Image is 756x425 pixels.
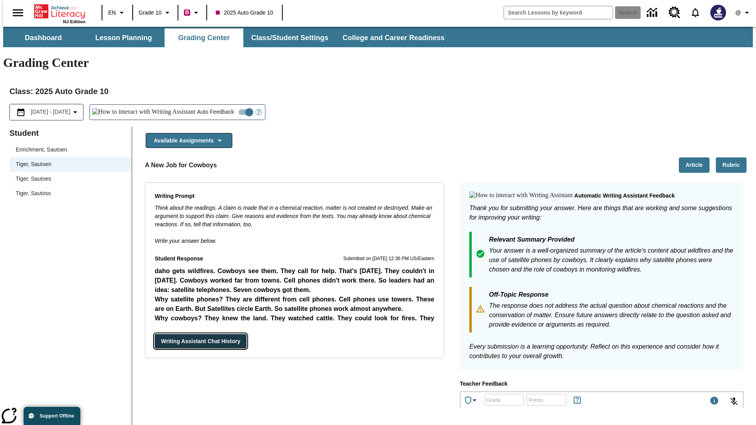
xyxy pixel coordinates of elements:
p: Every submission is a learning opportunity. Reflect on this experience and consider how it contri... [469,342,734,361]
p: The response does not address the actual question about chemical reactions and the conservation o... [489,301,734,329]
button: Rubric, Will open in new tab [716,157,747,173]
img: Avatar [710,5,726,20]
div: Write your answer below. [155,204,434,245]
p: Student [9,127,132,139]
svg: Collapse Date Range Filter [70,107,80,117]
p: Thank you for submitting your answer. Here are things that are working and some suggestions for i... [469,203,734,222]
p: Relevant Summary Provided [489,235,734,246]
div: Points: Must be equal to or less than 25. [527,394,566,406]
span: 2025 Auto Grade 10 [216,9,273,17]
span: Support Offline [40,413,74,419]
div: Enrichment, Sautoen [9,142,132,157]
button: Grade: Grade 10, Select a grade [135,6,175,20]
div: Home [34,3,85,24]
span: NJ Edition [63,19,85,24]
button: Available Assignments [146,133,232,148]
div: SubNavbar [3,27,753,47]
img: How to interact with Writing Assistant [469,192,573,200]
p: Your answer is a well-organized summary of the article's content about wildfires and the use of s... [489,246,734,274]
p: Off-Topic Response [489,290,734,301]
span: Enrichment, Sautoen [16,146,125,154]
p: A New Job for Cowboys [145,161,217,170]
a: Data Center [642,2,664,24]
p: Teacher Feedback [460,380,743,388]
span: @ [735,9,741,17]
span: Auto Feedback [197,108,234,116]
button: Open Help for Writing Assistant [252,105,265,120]
div: Maximum 1000 characters Press Escape to exit toolbar and use left and right arrow keys to access ... [710,396,719,407]
button: Click to activate and allow voice recognition [724,392,743,411]
h1: Grading Center [3,55,753,70]
input: Grade: Letters, numbers, %, + and - are allowed. [484,389,524,410]
button: College and Career Readiness [336,28,451,47]
p: Writing Prompt [155,192,434,201]
p: Why satellite phones? They are different from cell phones. Cell phones use towers. These are on E... [155,295,434,314]
button: Language: EN, Select a language [105,6,130,20]
p: daho gets wildfires. Cowboys see them. They call for help. That's [DATE]. They couldn't in [DATE]... [155,266,434,295]
span: Tiger, Sautoss [16,189,125,198]
button: Class/Student Settings [245,28,335,47]
button: Article, Will open in new tab [679,157,710,173]
div: SubNavbar [3,28,452,47]
span: EN [108,9,116,17]
p: Student Response [155,266,434,325]
p: Why cowboys? They knew the land. They watched cattle. They could look for fires. They could call ... [155,314,434,333]
button: Support Offline [24,407,80,425]
div: Tiger, Sautoen [9,157,132,172]
button: Profile/Settings [731,6,756,20]
img: How to interact with Writing Assistant [92,108,196,116]
span: B [185,7,189,17]
p: Think about the readings. A claim is made that in a chemical reaction, matter is not created or d... [155,204,434,229]
a: Home [34,4,85,19]
input: search field [504,6,613,19]
h2: Class : 2025 Auto Grade 10 [9,85,747,98]
button: Rules for Earning Points and Achievements, Will open in new tab [569,392,585,408]
p: Automatic writing assistant feedback [574,192,675,200]
a: Notifications [685,2,706,23]
button: Achievements [460,392,482,408]
div: Grade: Letters, numbers, %, + and - are allowed. [484,394,524,406]
div: Tiger, Sautoss [9,186,132,201]
button: Open side menu [6,1,30,24]
button: Grading Center [165,28,243,47]
span: [DATE] - [DATE] [31,108,70,116]
button: Select the date range menu item [13,107,80,117]
button: Boost Class color is violet red. Change class color [181,6,204,20]
button: Lesson Planning [84,28,163,47]
p: Submitted on [DATE] 12:36 PM US/Eastern [343,255,434,263]
a: Resource Center, Will open in new tab [664,2,685,23]
span: Grade 10 [139,9,161,17]
p: Student Response [155,255,203,263]
button: Dashboard [4,28,83,47]
button: Writing Assistant Chat History [155,334,246,349]
button: Select a new avatar [706,2,731,23]
div: Tiger, Sautoes [9,172,132,186]
input: Points: Must be equal to or less than 25. [527,389,566,410]
span: Tiger, Sautoen [16,160,125,168]
span: Tiger, Sautoes [16,175,125,183]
